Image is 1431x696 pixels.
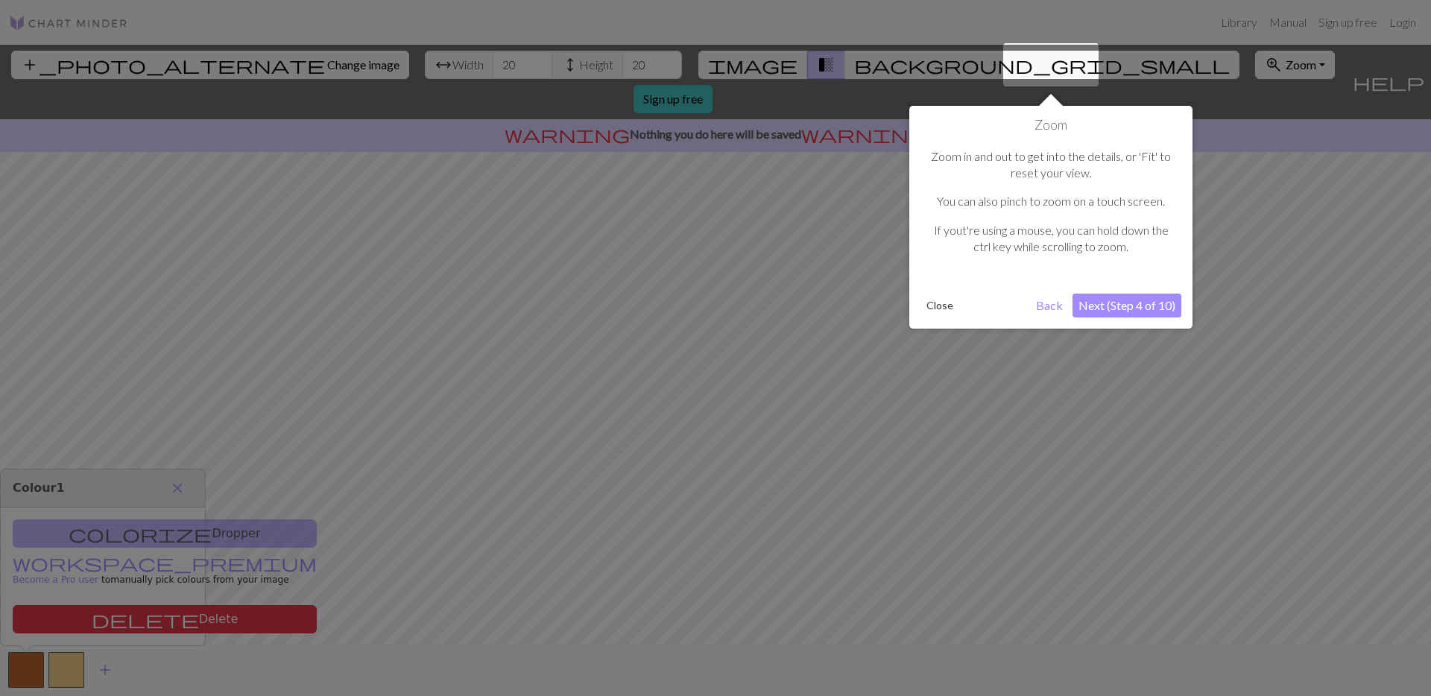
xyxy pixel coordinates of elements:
[1073,294,1181,317] button: Next (Step 4 of 10)
[920,117,1181,133] h1: Zoom
[1030,294,1069,317] button: Back
[909,106,1192,329] div: Zoom
[928,193,1174,209] p: You can also pinch to zoom on a touch screen.
[928,148,1174,182] p: Zoom in and out to get into the details, or 'Fit' to reset your view.
[920,294,959,317] button: Close
[928,222,1174,256] p: If yout're using a mouse, you can hold down the ctrl key while scrolling to zoom.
